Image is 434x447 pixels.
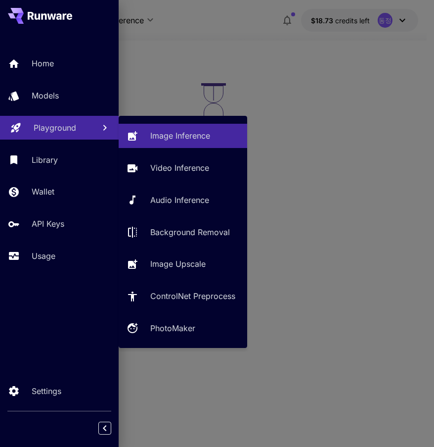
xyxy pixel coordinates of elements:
[150,322,195,334] p: PhotoMaker
[32,186,54,198] p: Wallet
[119,284,247,308] a: ControlNet Preprocess
[119,316,247,341] a: PhotoMaker
[150,290,235,302] p: ControlNet Preprocess
[119,124,247,148] a: Image Inference
[32,57,54,69] p: Home
[32,154,58,166] p: Library
[98,422,111,435] button: Collapse sidebar
[150,194,209,206] p: Audio Inference
[34,122,76,134] p: Playground
[119,252,247,276] a: Image Upscale
[32,90,59,101] p: Models
[150,226,230,238] p: Background Removal
[150,258,206,270] p: Image Upscale
[106,419,119,437] div: Collapse sidebar
[119,188,247,212] a: Audio Inference
[32,218,64,230] p: API Keys
[150,162,209,174] p: Video Inference
[119,220,247,244] a: Background Removal
[119,156,247,180] a: Video Inference
[32,250,55,262] p: Usage
[150,130,210,142] p: Image Inference
[32,385,61,397] p: Settings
